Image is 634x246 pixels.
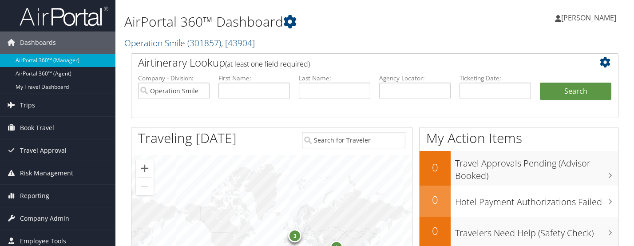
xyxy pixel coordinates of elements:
h1: Traveling [DATE] [138,129,237,147]
a: [PERSON_NAME] [555,4,625,31]
span: , [ 43904 ] [221,37,255,49]
span: Dashboards [20,32,56,54]
h2: 0 [420,223,451,238]
span: ( 301857 ) [187,37,221,49]
span: Risk Management [20,162,73,184]
label: First Name: [218,74,290,83]
a: Operation Smile [124,37,255,49]
label: Agency Locator: [379,74,451,83]
h1: AirPortal 360™ Dashboard [124,12,458,31]
span: Travel Approval [20,139,67,162]
div: 3 [289,229,302,242]
h3: Hotel Payment Authorizations Failed [455,191,618,208]
img: airportal-logo.png [20,6,108,27]
h1: My Action Items [420,129,618,147]
h2: 0 [420,192,451,207]
label: Company - Division: [138,74,210,83]
span: Book Travel [20,117,54,139]
input: Search for Traveler [302,132,405,148]
h3: Travel Approvals Pending (Advisor Booked) [455,153,618,182]
span: [PERSON_NAME] [561,13,616,23]
h2: Airtinerary Lookup [138,55,571,70]
span: Trips [20,94,35,116]
h2: 0 [420,160,451,175]
span: Company Admin [20,207,69,230]
label: Last Name: [299,74,370,83]
a: 0Hotel Payment Authorizations Failed [420,186,618,217]
a: 0Travel Approvals Pending (Advisor Booked) [420,151,618,185]
h3: Travelers Need Help (Safety Check) [455,222,618,239]
button: Search [540,83,611,100]
span: (at least one field required) [225,59,310,69]
button: Zoom out [136,178,154,195]
label: Ticketing Date: [460,74,531,83]
span: Reporting [20,185,49,207]
button: Zoom in [136,159,154,177]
